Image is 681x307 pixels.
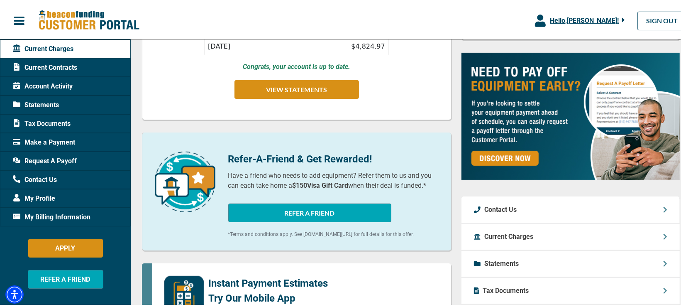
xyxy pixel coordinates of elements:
p: Statements [485,257,519,267]
span: Current Contracts [13,61,77,71]
img: Beacon Funding Customer Portal Logo [38,8,139,29]
p: *Terms and conditions apply. See [DOMAIN_NAME][URL] for full details for this offer. [228,228,439,236]
p: Current Charges [485,230,534,240]
span: My Profile [13,192,55,201]
p: Try Our Mobile App [209,289,328,304]
p: Have a friend who needs to add equipment? Refer them to us and you can each take home a when thei... [228,169,439,189]
span: Request A Payoff [13,154,77,164]
button: APPLY [28,237,103,255]
span: Current Charges [13,42,73,52]
b: $150 Visa Gift Card [293,179,349,187]
p: Contact Us [485,203,517,213]
span: Contact Us [13,173,57,183]
span: Hello, [PERSON_NAME] ! [550,15,619,22]
div: Accessibility Menu [5,283,24,302]
button: REFER A FRIEND [28,268,103,287]
span: Account Activity [13,79,73,89]
span: My Billing Information [13,210,90,220]
span: Make a Payment [13,135,75,145]
button: VIEW STATEMENTS [234,78,359,97]
span: Statements [13,98,59,108]
p: Congrats, your account is up to date. [243,60,350,70]
p: Refer-A-Friend & Get Rewarded! [228,150,439,165]
img: refer-a-friend-icon.png [155,150,215,210]
button: REFER A FRIEND [228,201,391,220]
p: Tax Documents [483,284,529,294]
p: Instant Payment Estimates [209,274,328,289]
img: payoff-ad-px.jpg [461,51,680,178]
span: Tax Documents [13,117,71,127]
td: $4,824.97 [263,36,388,53]
td: [DATE] [205,36,264,53]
